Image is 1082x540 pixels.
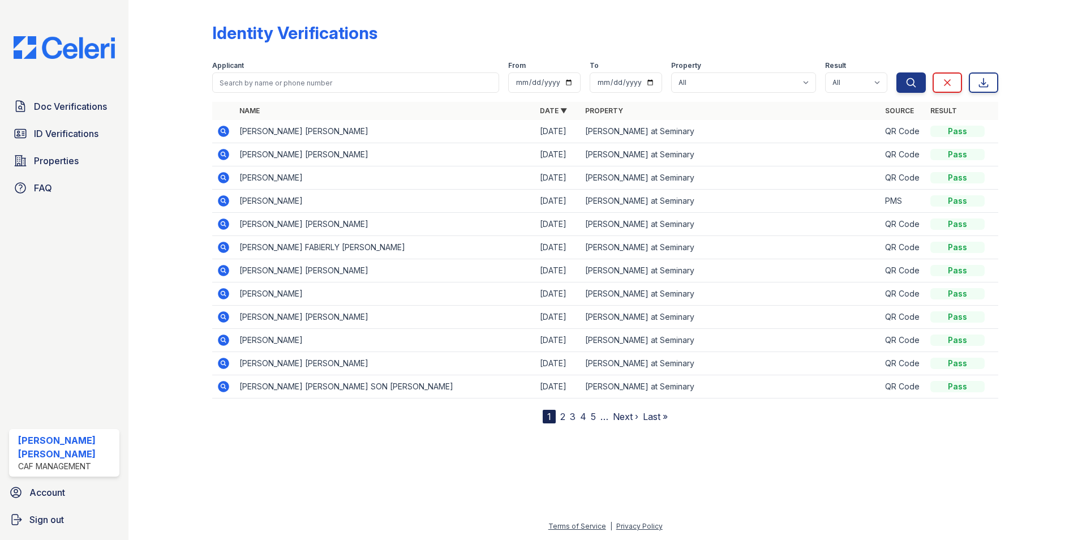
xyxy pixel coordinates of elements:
[508,61,526,70] label: From
[535,306,581,329] td: [DATE]
[535,282,581,306] td: [DATE]
[581,143,881,166] td: [PERSON_NAME] at Seminary
[543,410,556,423] div: 1
[930,149,985,160] div: Pass
[930,381,985,392] div: Pass
[535,166,581,190] td: [DATE]
[881,213,926,236] td: QR Code
[212,72,499,93] input: Search by name or phone number
[581,375,881,398] td: [PERSON_NAME] at Seminary
[930,242,985,253] div: Pass
[9,177,119,199] a: FAQ
[930,172,985,183] div: Pass
[581,282,881,306] td: [PERSON_NAME] at Seminary
[235,236,535,259] td: [PERSON_NAME] FABIERLY [PERSON_NAME]
[5,36,124,59] img: CE_Logo_Blue-a8612792a0a2168367f1c8372b55b34899dd931a85d93a1a3d3e32e68fde9ad4.png
[581,213,881,236] td: [PERSON_NAME] at Seminary
[885,106,914,115] a: Source
[930,335,985,346] div: Pass
[535,259,581,282] td: [DATE]
[930,195,985,207] div: Pass
[235,282,535,306] td: [PERSON_NAME]
[581,306,881,329] td: [PERSON_NAME] at Seminary
[581,120,881,143] td: [PERSON_NAME] at Seminary
[29,513,64,526] span: Sign out
[535,352,581,375] td: [DATE]
[560,411,565,422] a: 2
[616,522,663,530] a: Privacy Policy
[212,61,244,70] label: Applicant
[535,143,581,166] td: [DATE]
[580,411,586,422] a: 4
[535,329,581,352] td: [DATE]
[613,411,638,422] a: Next ›
[881,166,926,190] td: QR Code
[235,120,535,143] td: [PERSON_NAME] [PERSON_NAME]
[535,120,581,143] td: [DATE]
[235,329,535,352] td: [PERSON_NAME]
[881,352,926,375] td: QR Code
[825,61,846,70] label: Result
[581,236,881,259] td: [PERSON_NAME] at Seminary
[581,259,881,282] td: [PERSON_NAME] at Seminary
[34,181,52,195] span: FAQ
[235,190,535,213] td: [PERSON_NAME]
[581,166,881,190] td: [PERSON_NAME] at Seminary
[671,61,701,70] label: Property
[235,166,535,190] td: [PERSON_NAME]
[18,461,115,472] div: CAF Management
[212,23,377,43] div: Identity Verifications
[643,411,668,422] a: Last »
[930,265,985,276] div: Pass
[235,352,535,375] td: [PERSON_NAME] [PERSON_NAME]
[235,375,535,398] td: [PERSON_NAME] [PERSON_NAME] SON [PERSON_NAME]
[881,143,926,166] td: QR Code
[930,106,957,115] a: Result
[239,106,260,115] a: Name
[9,122,119,145] a: ID Verifications
[581,329,881,352] td: [PERSON_NAME] at Seminary
[881,329,926,352] td: QR Code
[34,127,98,140] span: ID Verifications
[18,434,115,461] div: [PERSON_NAME] [PERSON_NAME]
[235,143,535,166] td: [PERSON_NAME] [PERSON_NAME]
[581,190,881,213] td: [PERSON_NAME] at Seminary
[9,95,119,118] a: Doc Verifications
[235,259,535,282] td: [PERSON_NAME] [PERSON_NAME]
[5,481,124,504] a: Account
[881,306,926,329] td: QR Code
[881,259,926,282] td: QR Code
[570,411,576,422] a: 3
[881,375,926,398] td: QR Code
[235,213,535,236] td: [PERSON_NAME] [PERSON_NAME]
[548,522,606,530] a: Terms of Service
[600,410,608,423] span: …
[535,190,581,213] td: [DATE]
[930,311,985,323] div: Pass
[581,352,881,375] td: [PERSON_NAME] at Seminary
[881,120,926,143] td: QR Code
[881,282,926,306] td: QR Code
[930,358,985,369] div: Pass
[610,522,612,530] div: |
[585,106,623,115] a: Property
[881,190,926,213] td: PMS
[535,375,581,398] td: [DATE]
[590,61,599,70] label: To
[540,106,567,115] a: Date ▼
[535,236,581,259] td: [DATE]
[591,411,596,422] a: 5
[930,218,985,230] div: Pass
[930,288,985,299] div: Pass
[5,508,124,531] a: Sign out
[34,100,107,113] span: Doc Verifications
[535,213,581,236] td: [DATE]
[881,236,926,259] td: QR Code
[34,154,79,168] span: Properties
[930,126,985,137] div: Pass
[29,486,65,499] span: Account
[235,306,535,329] td: [PERSON_NAME] [PERSON_NAME]
[9,149,119,172] a: Properties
